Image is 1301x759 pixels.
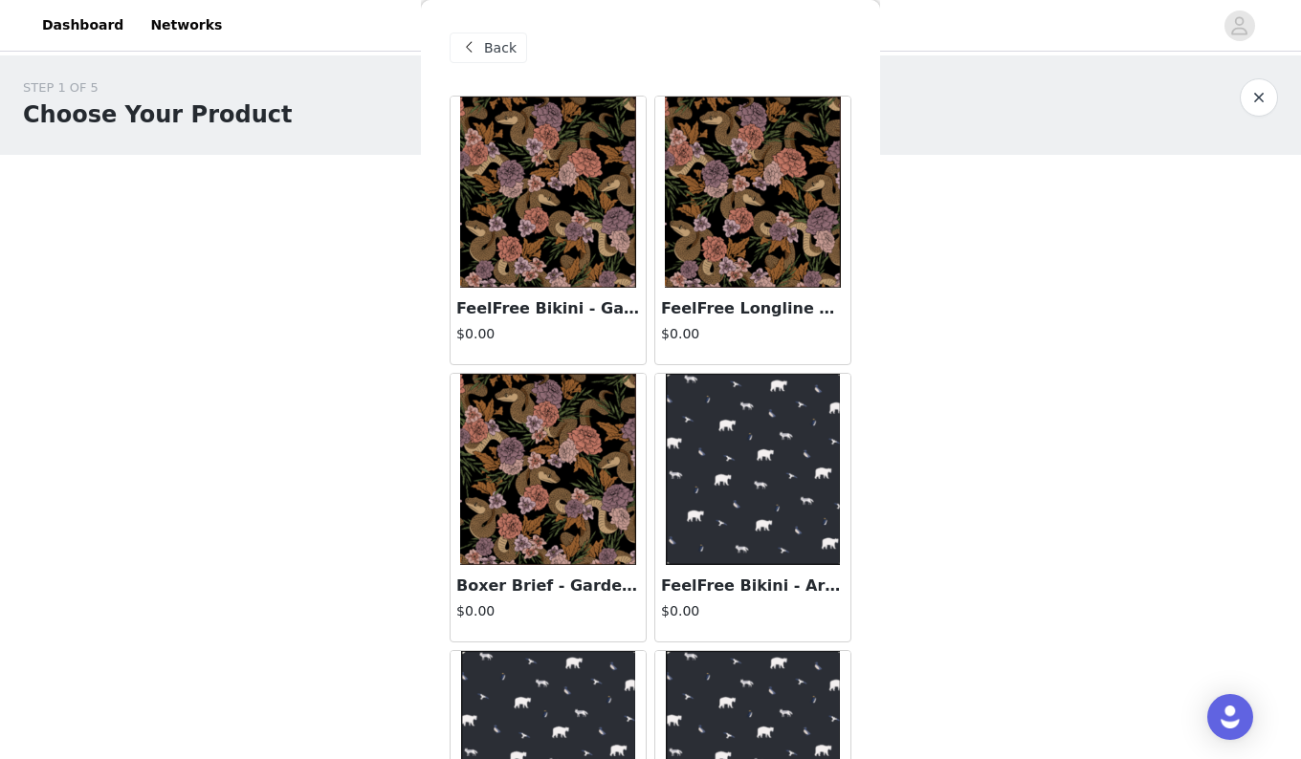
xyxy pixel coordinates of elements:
h1: Choose Your Product [23,98,292,132]
h3: FeelFree Longline Bralette - Garden Snake [661,297,845,320]
img: FeelFree Longline Bralette - Garden Snake [665,97,841,288]
h3: FeelFree Bikini - Garden Snake [456,297,640,320]
h4: $0.00 [456,324,640,344]
img: Boxer Brief - Garden Snake [460,374,636,565]
a: Dashboard [31,4,135,47]
h3: FeelFree Bikini - Arctic Chill [661,575,845,597]
span: Back [484,38,517,58]
img: FeelFree Bikini - Arctic Chill [666,374,841,565]
h4: $0.00 [456,601,640,621]
div: avatar [1230,11,1248,41]
h4: $0.00 [661,601,845,621]
h4: $0.00 [661,324,845,344]
img: FeelFree Bikini - Garden Snake [460,97,636,288]
div: STEP 1 OF 5 [23,78,292,98]
a: Networks [139,4,233,47]
div: Open Intercom Messenger [1207,694,1253,740]
h3: Boxer Brief - Garden Snake [456,575,640,597]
